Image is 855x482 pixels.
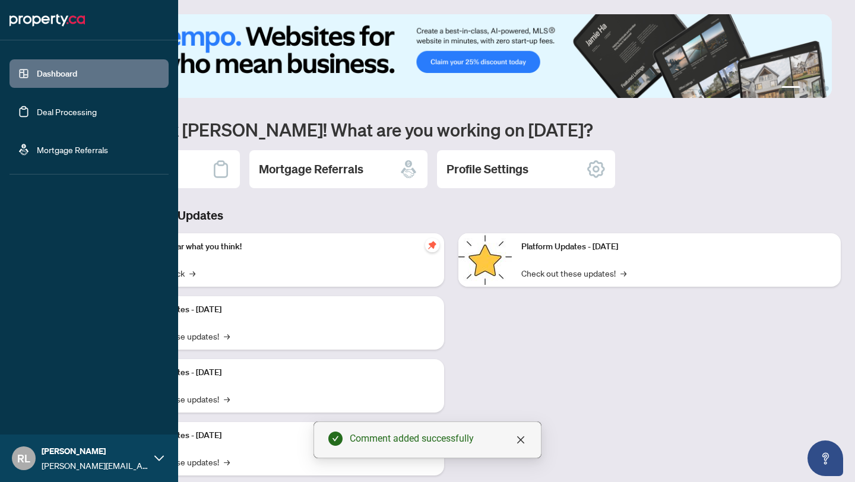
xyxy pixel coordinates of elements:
div: Comment added successfully [350,432,527,446]
button: 4 [824,86,829,91]
span: [PERSON_NAME][EMAIL_ADDRESS][DOMAIN_NAME] [42,459,148,472]
span: → [224,392,230,405]
span: → [620,267,626,280]
p: Platform Updates - [DATE] [521,240,831,253]
img: logo [9,11,85,30]
h1: Welcome back [PERSON_NAME]! What are you working on [DATE]? [62,118,841,141]
a: Dashboard [37,68,77,79]
a: Check out these updates!→ [521,267,626,280]
span: → [189,267,195,280]
p: Platform Updates - [DATE] [125,429,435,442]
button: 3 [815,86,819,91]
a: Deal Processing [37,106,97,117]
span: check-circle [328,432,343,446]
p: Platform Updates - [DATE] [125,366,435,379]
button: 1 [781,86,800,91]
span: → [224,455,230,468]
h2: Profile Settings [446,161,528,177]
span: pushpin [425,238,439,252]
img: Platform Updates - June 23, 2025 [458,233,512,287]
span: RL [17,450,30,467]
span: close [516,435,525,445]
p: We want to hear what you think! [125,240,435,253]
img: Slide 0 [62,14,832,98]
button: Open asap [807,440,843,476]
a: Close [514,433,527,446]
button: 2 [805,86,810,91]
a: Mortgage Referrals [37,144,108,155]
span: → [224,329,230,343]
span: [PERSON_NAME] [42,445,148,458]
h3: Brokerage & Industry Updates [62,207,841,224]
h2: Mortgage Referrals [259,161,363,177]
p: Platform Updates - [DATE] [125,303,435,316]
